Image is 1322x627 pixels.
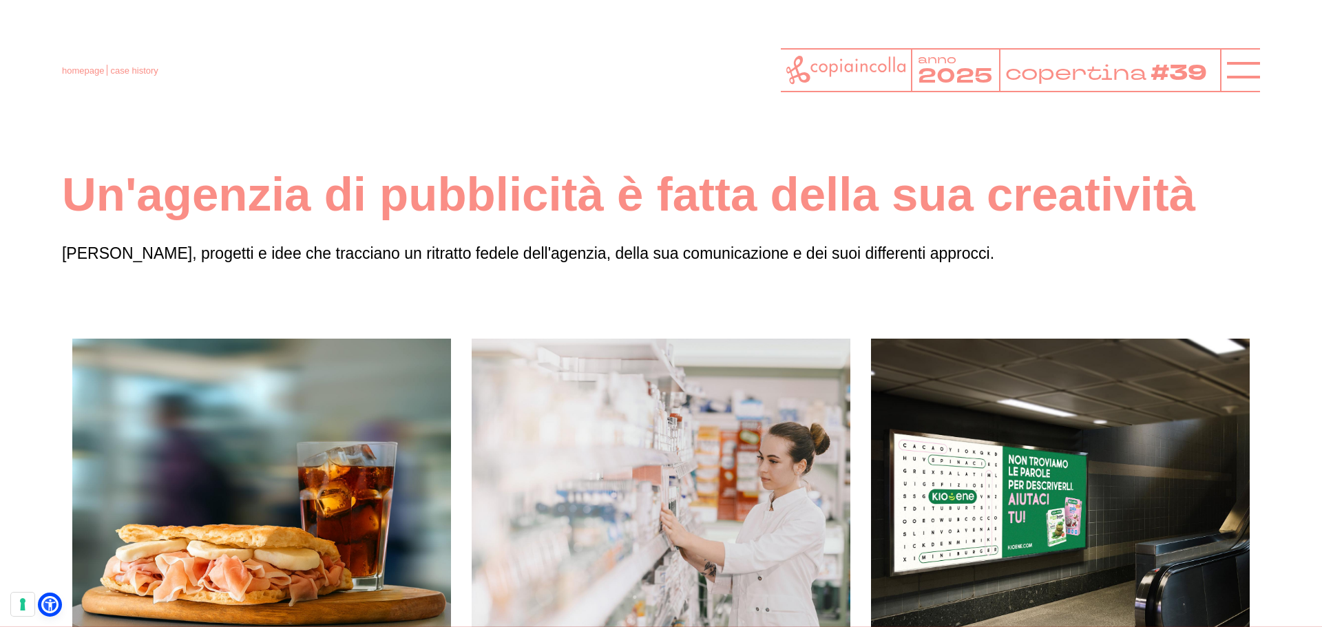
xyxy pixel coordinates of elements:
[1155,58,1213,89] tspan: #39
[62,241,1260,266] p: [PERSON_NAME], progetti e idee che tracciano un ritratto fedele dell'agenzia, della sua comunicaz...
[918,52,956,67] tspan: anno
[918,63,992,91] tspan: 2025
[41,596,59,613] a: Open Accessibility Menu
[62,165,1260,224] h1: Un'agenzia di pubblicità è fatta della sua creatività
[110,65,158,76] span: case history
[1005,58,1151,87] tspan: copertina
[11,593,34,616] button: Le tue preferenze relative al consenso per le tecnologie di tracciamento
[62,65,104,76] a: homepage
